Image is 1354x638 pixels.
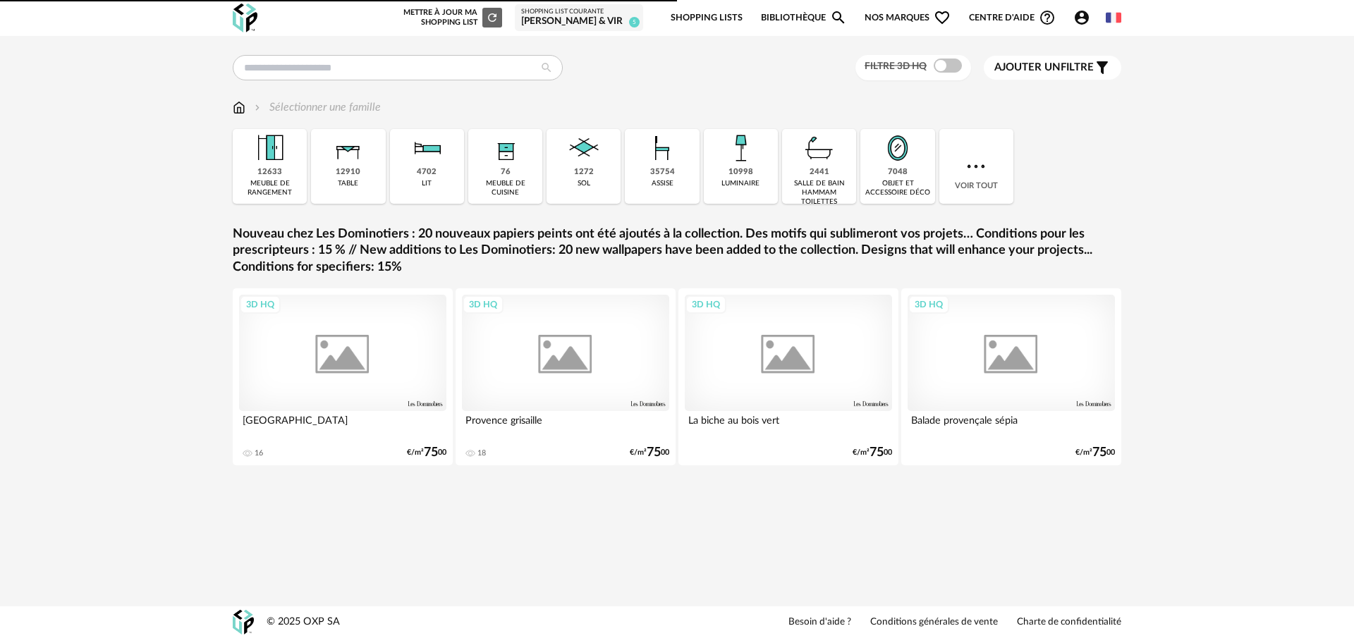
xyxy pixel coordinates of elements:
[401,8,502,27] div: Mettre à jour ma Shopping List
[853,448,892,458] div: €/m² 00
[786,179,852,207] div: salle de bain hammam toilettes
[888,167,908,178] div: 7048
[939,129,1013,204] div: Voir tout
[879,129,917,167] img: Miroir.png
[1075,448,1115,458] div: €/m² 00
[267,615,340,629] div: © 2025 OXP SA
[830,9,847,26] span: Magnify icon
[685,295,726,314] div: 3D HQ
[650,167,675,178] div: 35754
[685,411,892,439] div: La biche au bois vert
[336,167,360,178] div: 12910
[237,179,303,197] div: meuble de rangement
[810,167,829,178] div: 2441
[761,1,847,35] a: BibliothèqueMagnify icon
[257,167,282,178] div: 12633
[643,129,681,167] img: Assise.png
[647,448,661,458] span: 75
[251,129,289,167] img: Meuble%20de%20rangement.png
[678,288,898,465] a: 3D HQ La biche au bois vert €/m²7500
[407,448,446,458] div: €/m² 00
[239,411,446,439] div: [GEOGRAPHIC_DATA]
[233,99,245,116] img: svg+xml;base64,PHN2ZyB3aWR0aD0iMTYiIGhlaWdodD0iMTciIHZpZXdCb3g9IjAgMCAxNiAxNyIgZmlsbD0ibm9uZSIgeG...
[417,167,437,178] div: 4702
[565,129,603,167] img: Sol.png
[1017,616,1121,629] a: Charte de confidentialité
[1106,10,1121,25] img: fr
[408,129,446,167] img: Literie.png
[908,411,1115,439] div: Balade provençale sépia
[472,179,538,197] div: meuble de cuisine
[487,129,525,167] img: Rangement.png
[501,167,511,178] div: 76
[901,288,1121,465] a: 3D HQ Balade provençale sépia €/m²7500
[865,1,951,35] span: Nos marques
[865,61,927,71] span: Filtre 3D HQ
[870,448,884,458] span: 75
[240,295,281,314] div: 3D HQ
[984,56,1121,80] button: Ajouter unfiltre Filter icon
[963,154,989,179] img: more.7b13dc1.svg
[908,295,949,314] div: 3D HQ
[1039,9,1056,26] span: Help Circle Outline icon
[1073,9,1097,26] span: Account Circle icon
[463,295,504,314] div: 3D HQ
[671,1,743,35] a: Shopping Lists
[521,8,637,16] div: Shopping List courante
[800,129,838,167] img: Salle%20de%20bain.png
[721,129,760,167] img: Luminaire.png
[865,179,930,197] div: objet et accessoire déco
[969,9,1056,26] span: Centre d'aideHelp Circle Outline icon
[338,179,358,188] div: table
[728,167,753,178] div: 10998
[233,226,1121,276] a: Nouveau chez Les Dominotiers : 20 nouveaux papiers peints ont été ajoutés à la collection. Des mo...
[329,129,367,167] img: Table.png
[252,99,381,116] div: Sélectionner une famille
[652,179,673,188] div: assise
[788,616,851,629] a: Besoin d'aide ?
[233,4,257,32] img: OXP
[629,17,640,27] span: 5
[233,610,254,634] img: OXP
[721,179,760,188] div: luminaire
[477,448,486,458] div: 18
[521,8,637,28] a: Shopping List courante [PERSON_NAME] & Vir 5
[233,288,453,465] a: 3D HQ [GEOGRAPHIC_DATA] 16 €/m²7500
[1094,59,1111,76] span: Filter icon
[252,99,263,116] img: svg+xml;base64,PHN2ZyB3aWR0aD0iMTYiIGhlaWdodD0iMTYiIHZpZXdCb3g9IjAgMCAxNiAxNiIgZmlsbD0ibm9uZSIgeG...
[521,16,637,28] div: [PERSON_NAME] & Vir
[994,62,1061,73] span: Ajouter un
[574,167,594,178] div: 1272
[870,616,998,629] a: Conditions générales de vente
[578,179,590,188] div: sol
[630,448,669,458] div: €/m² 00
[422,179,432,188] div: lit
[1092,448,1106,458] span: 75
[486,13,499,21] span: Refresh icon
[255,448,263,458] div: 16
[456,288,676,465] a: 3D HQ Provence grisaille 18 €/m²7500
[934,9,951,26] span: Heart Outline icon
[994,61,1094,75] span: filtre
[1073,9,1090,26] span: Account Circle icon
[462,411,669,439] div: Provence grisaille
[424,448,438,458] span: 75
